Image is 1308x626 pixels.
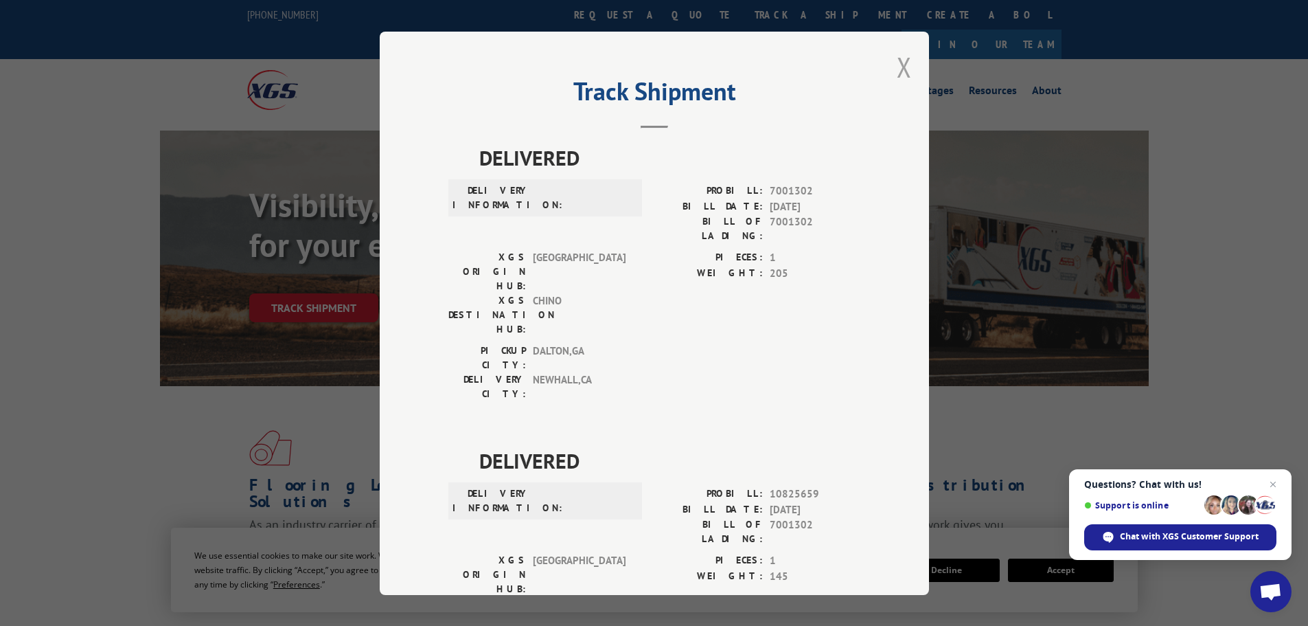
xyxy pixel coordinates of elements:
label: BILL OF LADING: [654,214,763,243]
label: BILL DATE: [654,502,763,517]
label: XGS DESTINATION HUB: [448,293,526,337]
span: [DATE] [770,502,860,517]
span: CHINO [533,293,626,337]
span: [GEOGRAPHIC_DATA] [533,553,626,596]
span: [DATE] [770,199,860,214]
span: Support is online [1084,500,1200,511]
span: Chat with XGS Customer Support [1120,530,1259,543]
label: WEIGHT: [654,568,763,584]
span: DALTON , GA [533,344,626,372]
span: Close chat [1265,476,1281,493]
span: Questions? Chat with us! [1084,479,1276,490]
span: DELIVERED [479,142,860,173]
label: BILL OF LADING: [654,517,763,546]
label: BILL DATE: [654,199,763,214]
span: 7001302 [770,517,860,546]
span: 7001302 [770,214,860,243]
button: Close modal [897,49,912,85]
label: XGS ORIGIN HUB: [448,553,526,596]
h2: Track Shipment [448,82,860,108]
div: Open chat [1250,571,1292,612]
label: XGS ORIGIN HUB: [448,250,526,293]
span: 1 [770,250,860,266]
label: DELIVERY CITY: [448,372,526,401]
label: PROBILL: [654,183,763,199]
label: PIECES: [654,553,763,569]
label: DELIVERY INFORMATION: [452,487,530,515]
span: 145 [770,568,860,584]
label: PICKUP CITY: [448,344,526,372]
span: 205 [770,265,860,281]
span: 10825659 [770,487,860,502]
span: 1 [770,553,860,569]
span: NEWHALL , CA [533,372,626,401]
span: [GEOGRAPHIC_DATA] [533,250,626,293]
label: DELIVERY INFORMATION: [452,183,530,212]
span: 7001302 [770,183,860,199]
label: WEIGHT: [654,265,763,281]
label: PROBILL: [654,487,763,502]
span: DELIVERED [479,445,860,476]
label: PIECES: [654,250,763,266]
div: Chat with XGS Customer Support [1084,524,1276,550]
